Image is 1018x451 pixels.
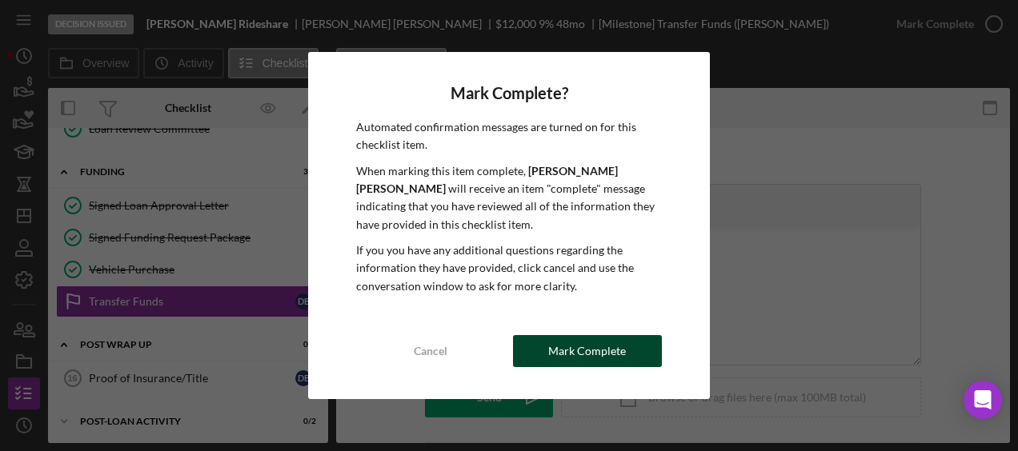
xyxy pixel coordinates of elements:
[356,84,662,102] h4: Mark Complete?
[414,335,447,367] div: Cancel
[356,241,662,295] p: If you you have any additional questions regarding the information they have provided, click canc...
[548,335,626,367] div: Mark Complete
[356,164,618,195] b: [PERSON_NAME] [PERSON_NAME]
[356,118,662,154] p: Automated confirmation messages are turned on for this checklist item.
[513,335,662,367] button: Mark Complete
[964,381,1002,419] div: Open Intercom Messenger
[356,162,662,234] p: When marking this item complete, will receive an item "complete" message indicating that you have...
[356,335,505,367] button: Cancel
